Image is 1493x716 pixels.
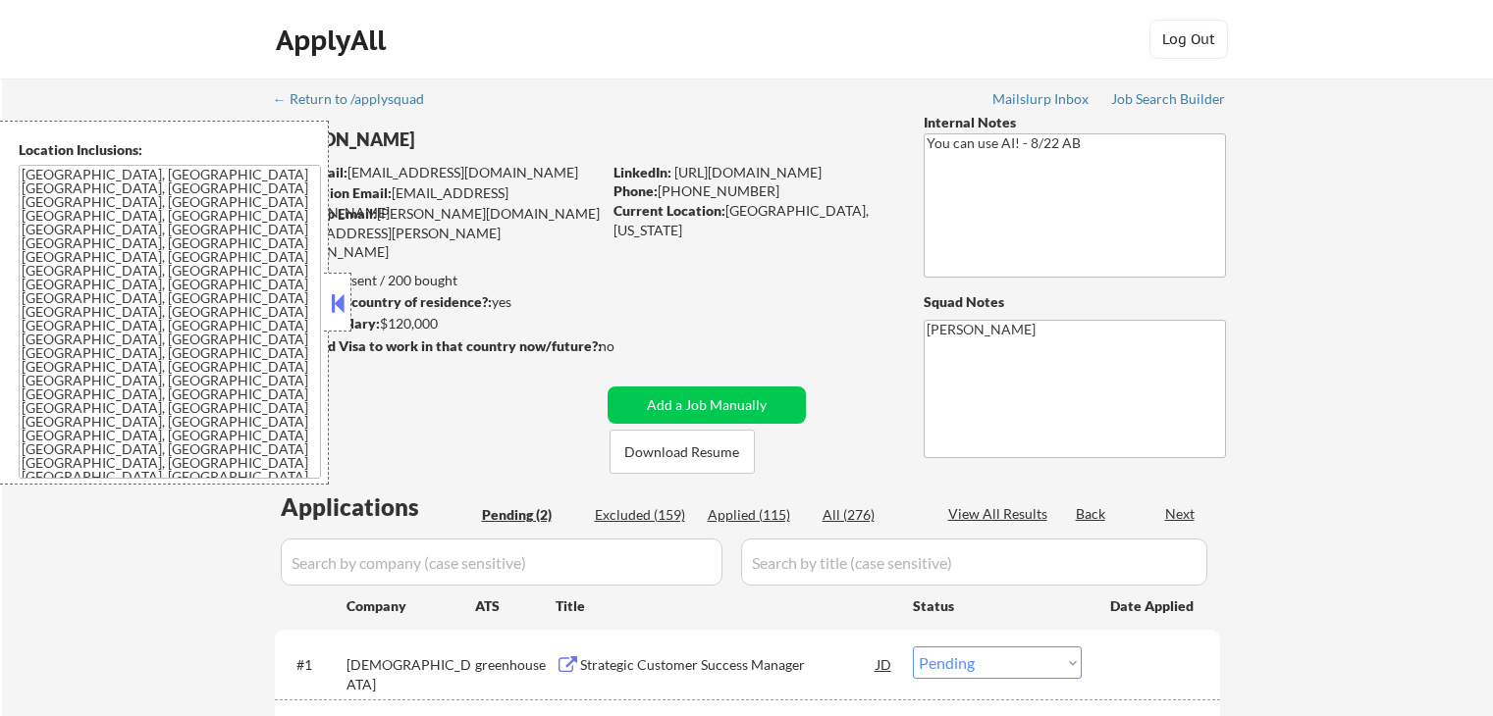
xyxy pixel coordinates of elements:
div: greenhouse [475,655,556,675]
div: Job Search Builder [1111,92,1226,106]
div: ATS [475,596,556,616]
input: Search by company (case sensitive) [281,538,722,586]
div: Excluded (159) [595,505,693,525]
strong: Phone: [613,182,658,199]
div: [DEMOGRAPHIC_DATA] [347,655,475,693]
div: [EMAIL_ADDRESS][DOMAIN_NAME] [276,163,601,182]
div: Date Applied [1110,596,1197,616]
div: Mailslurp Inbox [992,92,1091,106]
div: 115 sent / 200 bought [274,271,601,290]
div: Pending (2) [482,505,580,525]
div: no [599,336,655,356]
a: Mailslurp Inbox [992,91,1091,111]
button: Log Out [1149,20,1228,59]
div: All (276) [823,505,921,525]
div: [GEOGRAPHIC_DATA], [US_STATE] [613,201,891,239]
a: [URL][DOMAIN_NAME] [674,164,822,180]
div: JD [875,646,894,682]
div: [EMAIL_ADDRESS][DOMAIN_NAME] [276,183,601,222]
div: Squad Notes [924,292,1226,312]
div: Location Inclusions: [19,140,321,160]
strong: LinkedIn: [613,164,671,180]
a: Job Search Builder [1111,91,1226,111]
div: $120,000 [274,314,601,333]
div: Title [556,596,894,616]
div: Applications [281,495,475,519]
div: [PHONE_NUMBER] [613,181,891,201]
div: Next [1165,504,1197,524]
strong: Will need Visa to work in that country now/future?: [275,337,602,354]
div: Company [347,596,475,616]
button: Add a Job Manually [608,386,806,424]
div: Internal Notes [924,113,1226,132]
button: Download Resume [610,430,755,474]
div: #1 [296,655,331,675]
strong: Can work in country of residence?: [274,293,492,310]
a: ← Return to /applysquad [273,91,443,111]
div: Strategic Customer Success Manager [580,655,877,675]
strong: Current Location: [613,202,725,219]
input: Search by title (case sensitive) [741,538,1207,586]
div: Back [1076,504,1107,524]
div: ← Return to /applysquad [273,92,443,106]
div: yes [274,292,595,312]
div: [PERSON_NAME] [275,128,678,152]
div: Applied (115) [708,505,806,525]
div: ApplyAll [276,24,392,57]
div: View All Results [948,504,1053,524]
div: Status [913,588,1082,623]
div: [PERSON_NAME][DOMAIN_NAME][EMAIL_ADDRESS][PERSON_NAME][DOMAIN_NAME] [275,204,601,262]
